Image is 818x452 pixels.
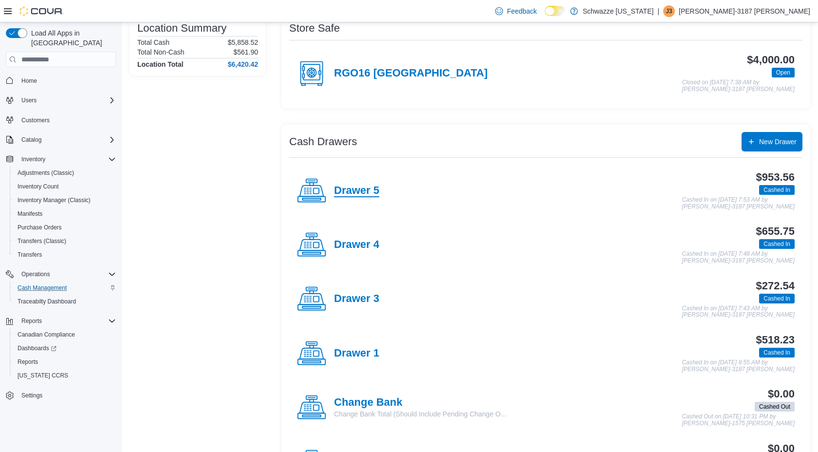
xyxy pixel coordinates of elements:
h4: Location Total [137,60,184,68]
p: [PERSON_NAME]-3187 [PERSON_NAME] [679,5,810,17]
span: Load All Apps in [GEOGRAPHIC_DATA] [27,28,116,48]
a: Settings [18,390,46,401]
button: New Drawer [742,132,802,151]
p: Change Bank Total (Should Include Pending Change O... [334,409,506,419]
h4: $6,420.42 [228,60,258,68]
button: Users [18,94,40,106]
h3: $953.56 [756,171,795,183]
h3: $4,000.00 [747,54,795,66]
span: Cashed In [759,348,795,358]
button: Users [2,94,120,107]
button: Inventory [2,152,120,166]
span: Canadian Compliance [18,331,75,339]
span: Cash Management [18,284,67,292]
a: Dashboards [14,342,60,354]
p: $561.90 [233,48,258,56]
button: Canadian Compliance [10,328,120,341]
button: Catalog [2,133,120,147]
span: Inventory Count [14,181,116,192]
input: Dark Mode [545,6,565,16]
span: Catalog [21,136,41,144]
button: Transfers [10,248,120,262]
button: Inventory Manager (Classic) [10,193,120,207]
span: Inventory Manager (Classic) [14,194,116,206]
span: Customers [18,114,116,126]
button: Inventory [18,153,49,165]
a: [US_STATE] CCRS [14,370,72,381]
span: Inventory Manager (Classic) [18,196,91,204]
div: Jerry-3187 Kilian [663,5,675,17]
h4: RGO16 [GEOGRAPHIC_DATA] [334,67,488,80]
span: Feedback [507,6,537,16]
span: Inventory [21,155,45,163]
button: Traceabilty Dashboard [10,295,120,308]
span: Purchase Orders [14,222,116,233]
span: Reports [14,356,116,368]
span: Home [18,74,116,86]
span: Dashboards [14,342,116,354]
p: Cashed Out on [DATE] 10:31 PM by [PERSON_NAME]-1575 [PERSON_NAME] [682,414,795,427]
span: Reports [21,317,42,325]
button: Inventory Count [10,180,120,193]
button: Catalog [18,134,45,146]
span: Catalog [18,134,116,146]
span: Settings [21,392,42,399]
h6: Total Cash [137,38,169,46]
span: Home [21,77,37,85]
h3: $0.00 [768,388,795,400]
p: Closed on [DATE] 7:38 AM by [PERSON_NAME]-3187 [PERSON_NAME] [682,79,795,93]
button: Home [2,73,120,87]
p: Cashed In on [DATE] 8:55 AM by [PERSON_NAME]-3187 [PERSON_NAME] [682,359,795,373]
h3: $518.23 [756,334,795,346]
nav: Complex example [6,69,116,428]
button: Cash Management [10,281,120,295]
button: Transfers (Classic) [10,234,120,248]
span: Adjustments (Classic) [18,169,74,177]
span: Transfers [18,251,42,259]
h4: Drawer 1 [334,347,379,360]
a: Manifests [14,208,46,220]
a: Inventory Count [14,181,63,192]
span: Manifests [18,210,42,218]
span: Inventory Count [18,183,59,190]
h3: $655.75 [756,226,795,237]
span: Cashed In [759,239,795,249]
h3: $272.54 [756,280,795,292]
span: New Drawer [759,137,797,147]
a: Transfers [14,249,46,261]
button: Settings [2,388,120,402]
a: Home [18,75,41,87]
p: $5,858.52 [228,38,258,46]
p: Schwazze [US_STATE] [583,5,654,17]
span: Transfers (Classic) [14,235,116,247]
h4: Change Bank [334,396,506,409]
span: Open [772,68,795,77]
span: [US_STATE] CCRS [18,372,68,379]
span: Cashed In [763,186,790,194]
h4: Drawer 3 [334,293,379,305]
h4: Drawer 4 [334,239,379,251]
span: Inventory [18,153,116,165]
button: Reports [10,355,120,369]
span: Washington CCRS [14,370,116,381]
span: Cashed In [759,185,795,195]
span: Reports [18,358,38,366]
span: Traceabilty Dashboard [14,296,116,307]
button: Reports [2,314,120,328]
button: Reports [18,315,46,327]
span: Cashed Out [759,402,790,411]
button: Customers [2,113,120,127]
p: | [657,5,659,17]
button: Operations [2,267,120,281]
span: Settings [18,389,116,401]
span: Open [776,68,790,77]
span: Operations [21,270,50,278]
button: Adjustments (Classic) [10,166,120,180]
a: Purchase Orders [14,222,66,233]
h3: Store Safe [289,22,340,34]
p: Cashed In on [DATE] 7:48 AM by [PERSON_NAME]-3187 [PERSON_NAME] [682,251,795,264]
a: Dashboards [10,341,120,355]
span: Transfers [14,249,116,261]
span: Dashboards [18,344,56,352]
